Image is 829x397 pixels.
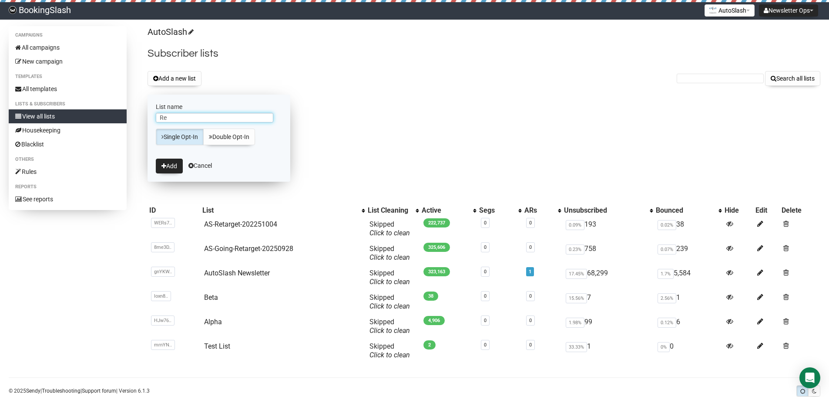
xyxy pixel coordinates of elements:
td: 68,299 [562,265,654,290]
li: Templates [9,71,127,82]
div: Bounced [656,206,714,215]
p: © 2025 | | | Version 6.1.3 [9,386,150,396]
a: Click to clean [369,278,410,286]
span: 0.12% [658,318,676,328]
a: 0 [529,244,532,250]
th: List: No sort applied, activate to apply an ascending sort [201,204,366,217]
td: 5,584 [654,265,723,290]
a: 0 [529,293,532,299]
span: gnYKW.. [151,267,175,277]
span: 323,163 [423,267,450,276]
span: 0.09% [566,220,584,230]
span: 1.98% [566,318,584,328]
a: Click to clean [369,326,410,335]
div: Delete [782,206,819,215]
span: 38 [423,292,438,301]
a: AS-Going-Retarget-20250928 [204,244,293,253]
a: All templates [9,82,127,96]
td: 7 [562,290,654,314]
a: Cancel [188,162,212,169]
a: See reports [9,192,127,206]
th: ID: No sort applied, sorting is disabled [148,204,201,217]
span: 1.7% [658,269,674,279]
th: ARs: No sort applied, activate to apply an ascending sort [523,204,562,217]
th: Unsubscribed: No sort applied, activate to apply an ascending sort [562,204,654,217]
td: 6 [654,314,723,339]
a: AutoSlash Newsletter [204,269,270,277]
label: List name [156,103,282,111]
div: Hide [725,206,752,215]
a: 1 [529,269,531,275]
li: Others [9,154,127,165]
a: 0 [484,318,487,323]
td: 1 [562,339,654,363]
h2: Subscriber lists [148,46,820,61]
th: Segs: No sort applied, activate to apply an ascending sort [477,204,522,217]
div: Active [422,206,469,215]
span: 2 [423,340,436,349]
th: Bounced: No sort applied, activate to apply an ascending sort [654,204,723,217]
a: New campaign [9,54,127,68]
th: Edit: No sort applied, sorting is disabled [754,204,780,217]
a: 0 [484,269,487,275]
li: Campaigns [9,30,127,41]
a: Double Opt-In [203,129,255,145]
span: 2.56% [658,293,676,303]
a: All campaigns [9,41,127,54]
td: 38 [654,217,723,241]
a: AS-Retarget-202251004 [204,220,277,228]
a: 0 [484,220,487,226]
span: HJw76.. [151,316,175,326]
div: Open Intercom Messenger [799,367,820,388]
a: Rules [9,165,127,179]
span: 0.02% [658,220,676,230]
div: List [202,206,357,215]
li: Lists & subscribers [9,99,127,109]
a: Sendy [26,388,40,394]
span: WERs7.. [151,218,175,228]
div: Edit [755,206,778,215]
a: Support forum [82,388,116,394]
a: View all lists [9,109,127,123]
div: List Cleaning [368,206,411,215]
img: 79e34ab682fc1f0327fad1ef1844de1c [9,6,17,14]
a: 0 [529,220,532,226]
span: 0.23% [566,244,584,254]
span: Skipped [369,220,410,237]
span: 4,906 [423,316,445,325]
a: Click to clean [369,351,410,359]
td: 758 [562,241,654,265]
span: Skipped [369,318,410,335]
button: Search all lists [765,71,820,86]
span: Skipped [369,342,410,359]
a: AutoSlash [148,27,192,37]
a: Beta [204,293,218,302]
th: Delete: No sort applied, sorting is disabled [780,204,820,217]
span: 15.56% [566,293,587,303]
input: The name of your new list [156,113,273,122]
button: Newsletter Ops [759,4,818,17]
a: Click to clean [369,302,410,310]
span: mrnYN.. [151,340,175,350]
span: Skipped [369,269,410,286]
span: 325,606 [423,243,450,252]
td: 193 [562,217,654,241]
a: Click to clean [369,253,410,261]
a: 0 [484,342,487,348]
a: 0 [484,244,487,250]
a: 0 [529,318,532,323]
button: AutoSlash [705,4,755,17]
li: Reports [9,182,127,192]
a: 0 [484,293,487,299]
div: Unsubscribed [564,206,646,215]
span: 0.07% [658,244,676,254]
button: Add [156,159,183,173]
div: ID [149,206,199,215]
td: 99 [562,314,654,339]
a: Test List [204,342,230,350]
span: Skipped [369,293,410,310]
div: ARs [524,206,554,215]
th: Hide: No sort applied, sorting is disabled [723,204,754,217]
a: Troubleshooting [42,388,81,394]
td: 239 [654,241,723,265]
